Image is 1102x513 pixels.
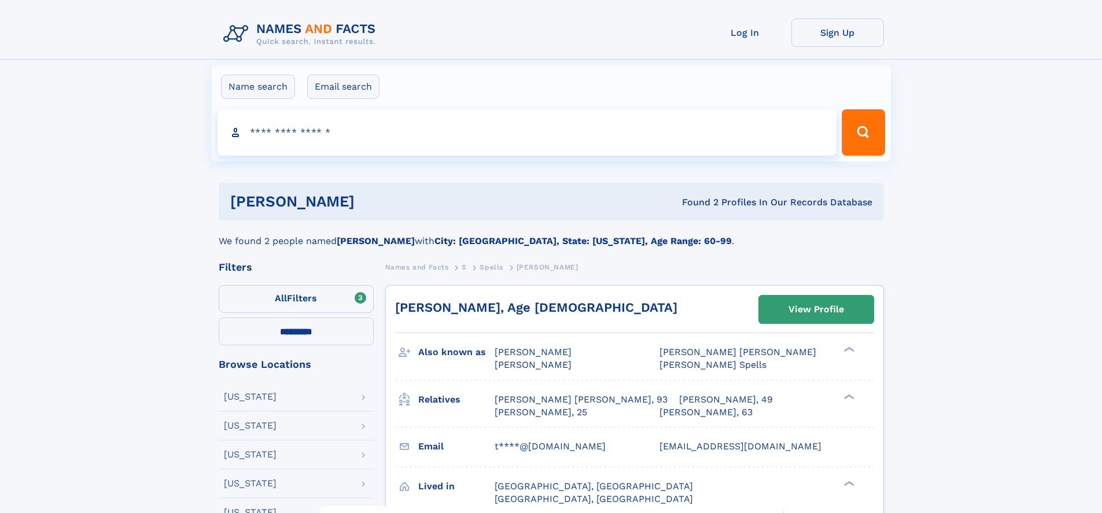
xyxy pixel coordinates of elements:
[224,479,277,488] div: [US_STATE]
[659,406,753,419] a: [PERSON_NAME], 63
[841,346,855,353] div: ❯
[841,393,855,400] div: ❯
[495,359,572,370] span: [PERSON_NAME]
[221,75,295,99] label: Name search
[418,437,495,456] h3: Email
[219,262,374,272] div: Filters
[791,19,884,47] a: Sign Up
[395,300,677,315] a: [PERSON_NAME], Age [DEMOGRAPHIC_DATA]
[659,346,816,357] span: [PERSON_NAME] [PERSON_NAME]
[219,220,884,248] div: We found 2 people named with .
[495,346,572,357] span: [PERSON_NAME]
[699,19,791,47] a: Log In
[219,285,374,313] label: Filters
[659,359,766,370] span: [PERSON_NAME] Spells
[518,196,872,209] div: Found 2 Profiles In Our Records Database
[385,260,449,274] a: Names and Facts
[679,393,773,406] a: [PERSON_NAME], 49
[418,342,495,362] h3: Also known as
[759,296,874,323] a: View Profile
[495,393,668,406] a: [PERSON_NAME] [PERSON_NAME], 93
[224,392,277,401] div: [US_STATE]
[224,450,277,459] div: [US_STATE]
[224,421,277,430] div: [US_STATE]
[517,263,578,271] span: [PERSON_NAME]
[841,479,855,487] div: ❯
[495,406,587,419] a: [PERSON_NAME], 25
[275,293,287,304] span: All
[434,235,732,246] b: City: [GEOGRAPHIC_DATA], State: [US_STATE], Age Range: 60-99
[495,493,693,504] span: [GEOGRAPHIC_DATA], [GEOGRAPHIC_DATA]
[219,19,385,50] img: Logo Names and Facts
[418,390,495,409] h3: Relatives
[418,477,495,496] h3: Lived in
[495,481,693,492] span: [GEOGRAPHIC_DATA], [GEOGRAPHIC_DATA]
[219,359,374,370] div: Browse Locations
[230,194,518,209] h1: [PERSON_NAME]
[462,260,467,274] a: S
[788,296,844,323] div: View Profile
[480,260,503,274] a: Spells
[842,109,884,156] button: Search Button
[462,263,467,271] span: S
[337,235,415,246] b: [PERSON_NAME]
[218,109,837,156] input: search input
[307,75,379,99] label: Email search
[659,441,821,452] span: [EMAIL_ADDRESS][DOMAIN_NAME]
[480,263,503,271] span: Spells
